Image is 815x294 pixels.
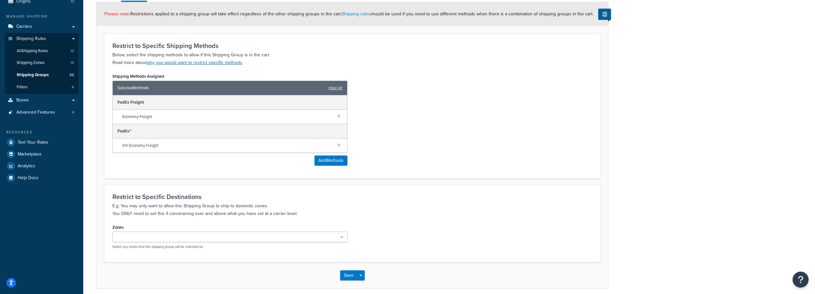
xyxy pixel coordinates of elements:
[5,45,78,57] a: AllShipping Rules12
[598,9,611,20] button: Show Help Docs
[16,24,32,29] span: Carriers
[70,60,74,66] span: 14
[5,137,78,148] a: Test Your Rates
[72,110,74,115] span: 4
[112,202,592,218] p: E.g. You may only want to allow this Shipping Group to ship to domestic zones. You ONLY need to s...
[112,42,592,49] h3: Restrict to Specific Shipping Methods
[5,33,78,94] li: Shipping Rules
[793,272,809,288] button: Open Resource Center
[17,48,48,54] span: All Shipping Rules
[113,95,347,110] div: FedEx Freight
[5,14,78,19] div: Manage Shipping
[5,69,78,81] li: Shipping Groups
[18,140,48,145] span: Test Your Rates
[5,81,78,93] li: Filters
[329,83,342,92] a: clear all
[5,57,78,69] a: Shipping Zones14
[5,148,78,160] a: Marketplace
[5,172,78,184] a: Help Docs
[314,155,347,166] button: AddMethods
[122,141,332,150] span: Intl Economy Freight
[5,57,78,69] li: Shipping Zones
[16,36,46,42] span: Shipping Rules
[5,130,78,135] div: Resources
[104,11,130,17] strong: Please note:
[16,110,55,115] span: Advanced Features
[112,225,124,230] label: Zones
[5,94,78,106] a: Boxes
[104,11,593,17] span: Restrictions applied to a shipping group will take effect regardless of the other shipping groups...
[112,193,592,200] h3: Restrict to Specific Destinations
[122,112,332,121] span: Economy Freight
[5,81,78,93] a: Filters6
[18,175,38,181] span: Help Docs
[17,60,45,66] span: Shipping Zones
[16,98,29,103] span: Boxes
[5,21,78,33] a: Carriers
[5,33,78,45] a: Shipping Rules
[5,160,78,172] a: Analytics
[5,107,78,118] li: Advanced Features
[340,270,357,281] button: Save
[5,69,78,81] a: Shipping Groups33
[342,11,370,17] a: Shipping rules
[118,83,325,92] span: Selected Methods
[70,48,74,54] span: 12
[147,59,242,66] a: why you would want to restrict specific methods
[112,74,164,79] label: Shipping Methods Assigned
[69,72,74,78] span: 33
[17,84,28,90] span: Filters
[112,51,592,67] p: Below, select the shipping methods to allow if this Shipping Group is in the cart. Read more about .
[17,72,49,78] span: Shipping Groups
[113,124,347,139] div: FedEx®
[18,152,42,157] span: Marketplace
[5,107,78,118] a: Advanced Features4
[18,163,35,169] span: Analytics
[72,84,74,90] span: 6
[112,244,347,249] p: Select any zones that this shipping group will be restricted to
